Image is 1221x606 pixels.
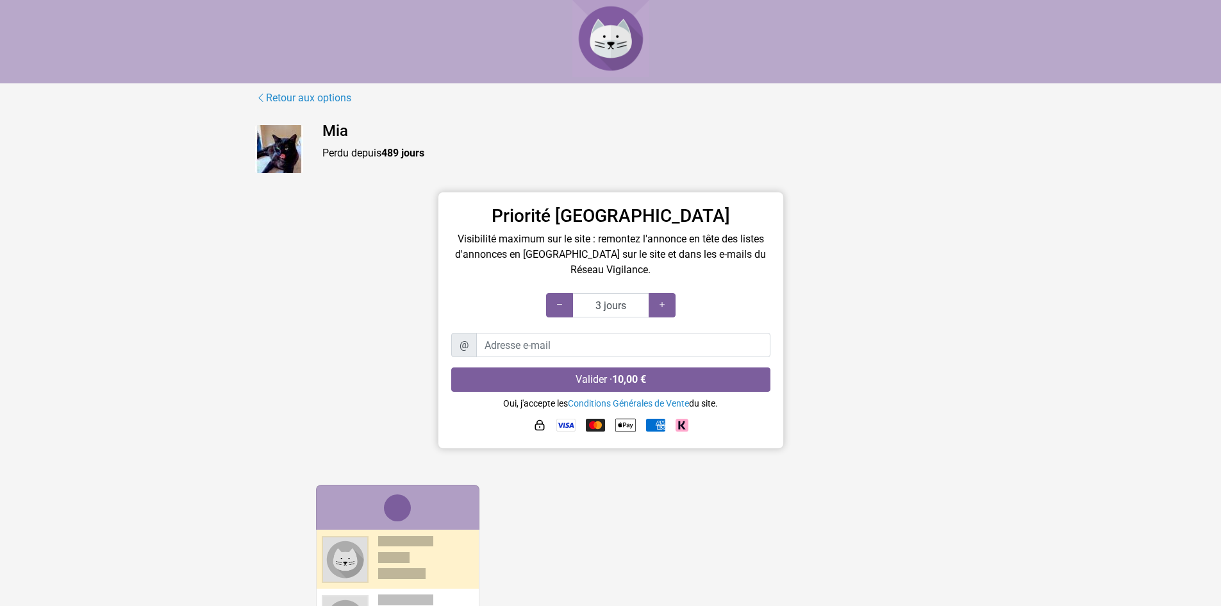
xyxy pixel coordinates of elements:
[451,205,770,227] h3: Priorité [GEOGRAPHIC_DATA]
[322,122,967,140] h4: Mia
[503,398,718,408] small: Oui, j'accepte les du site.
[255,90,352,106] a: Retour aux options
[476,333,770,357] input: Adresse e-mail
[615,415,636,435] img: Apple Pay
[556,419,576,432] img: Visa
[533,419,546,432] img: HTTPS : paiement sécurisé
[676,419,688,432] img: Klarna
[568,398,689,408] a: Conditions Générales de Vente
[381,147,424,159] strong: 489 jours
[646,419,665,432] img: American Express
[451,231,770,278] p: Visibilité maximum sur le site : remontez l'annonce en tête des listes d'annonces en [GEOGRAPHIC_...
[322,146,967,161] p: Perdu depuis
[612,373,646,385] strong: 10,00 €
[451,333,477,357] span: @
[451,367,770,392] button: Valider ·10,00 €
[586,419,605,432] img: Mastercard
